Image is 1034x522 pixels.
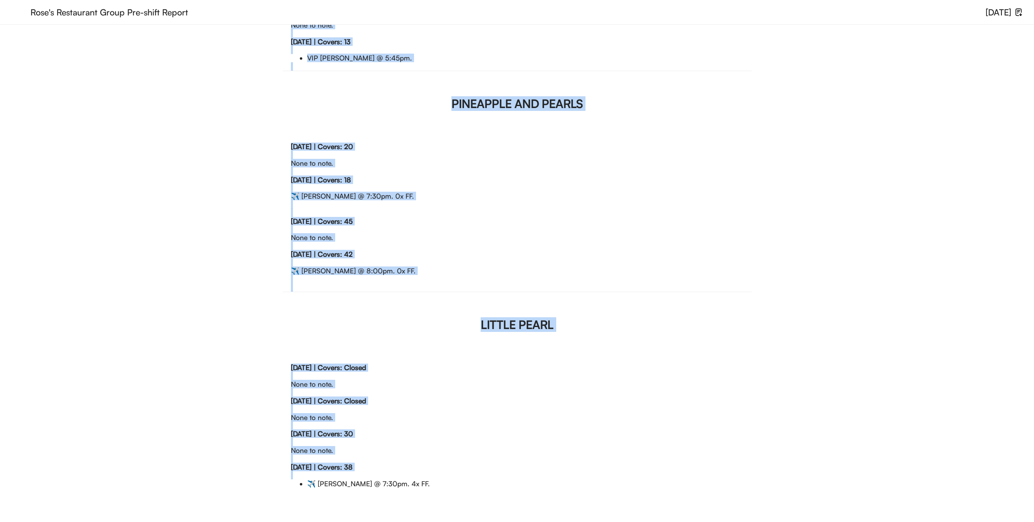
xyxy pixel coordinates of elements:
[291,175,351,184] strong: [DATE] | Covers: 18
[1014,8,1023,16] img: file-download-02.svg
[291,217,353,225] strong: [DATE] | Covers: 45
[11,3,24,19] img: yH5BAEAAAAALAAAAAABAAEAAAIBRAA7
[291,37,351,46] strong: [DATE] | Covers: 13
[481,317,553,332] strong: LITTLE PEARL
[986,8,1011,17] div: [DATE]
[291,250,353,258] strong: [DATE] | Covers: 42
[291,364,744,397] div: None to note.
[291,363,366,372] strong: [DATE] | Covers: Closed
[291,463,353,471] strong: [DATE] | Covers: 38
[291,217,744,251] div: None to note.
[291,430,744,463] div: None to note.
[291,429,353,438] strong: [DATE] | Covers: 30
[291,176,744,217] div: ✈️️ [PERSON_NAME] @ 7:30pm. 0x FF.
[30,8,986,17] div: Rose's Restaurant Group Pre-shift Report
[291,142,353,151] strong: [DATE] | Covers: 20
[291,397,744,430] div: None to note.
[451,96,583,111] strong: PINEAPPLE AND PEARLS
[291,250,744,292] div: ✈️️ [PERSON_NAME] @ 8:00pm. 0x FF.
[291,396,366,405] strong: [DATE] | Covers: Closed
[307,54,744,62] li: VIP [PERSON_NAME] @ 5:45pm.
[291,143,744,176] div: None to note.
[307,480,744,488] li: ✈️️ [PERSON_NAME] @ 7:30pm. 4x FF.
